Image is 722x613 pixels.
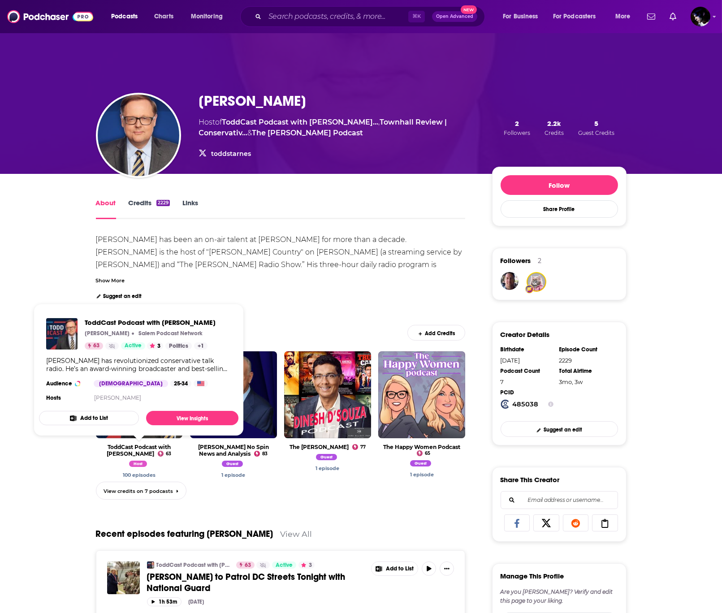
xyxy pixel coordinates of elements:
[553,10,596,23] span: For Podcasters
[691,7,710,26] button: Show profile menu
[504,514,530,531] a: Share on Facebook
[501,389,553,396] div: PCID
[383,444,460,450] a: The Happy Women Podcast
[527,273,545,291] img: LTSings
[316,465,340,471] a: Todd Starnes
[191,10,223,23] span: Monitoring
[691,7,710,26] img: User Profile
[147,561,154,569] img: ToddCast Podcast with Todd Starnes
[46,357,231,373] div: [PERSON_NAME] has revolutionized conservative talk radio. He’s an award-winning broadcaster and b...
[575,119,617,137] a: 5Guest Credits
[298,561,315,569] button: 3
[96,528,273,540] a: Recent episodes featuring [PERSON_NAME]
[559,378,583,385] span: 2821 hours, 17 minutes, 59 seconds
[245,561,251,570] span: 63
[85,342,103,350] a: 63
[276,561,293,570] span: Active
[121,342,145,350] a: Active
[98,95,179,176] img: Todd Starnes
[352,444,366,450] a: 77
[39,411,139,425] button: Add to List
[254,451,268,457] a: 83
[85,318,216,327] span: ToddCast Podcast with [PERSON_NAME]
[501,346,553,353] div: Birthdate
[501,400,510,409] img: Podchaser Creator ID logo
[501,475,560,484] h3: Share This Creator
[272,561,296,569] a: Active
[504,130,530,136] span: Followers
[94,394,141,401] a: [PERSON_NAME]
[372,562,418,575] button: Show More Button
[147,571,346,594] span: [PERSON_NAME] to Patrol DC Streets Tonight with National Guard
[199,118,216,126] span: Host
[417,450,430,456] a: 65
[262,452,268,456] span: 83
[501,491,618,509] div: Search followers
[138,330,203,337] p: Salem Podcast Network
[316,454,337,460] span: Guest
[147,342,163,350] button: 3
[222,118,379,126] a: ToddCast Podcast with Todd Starnes
[559,357,612,364] div: 2229
[222,462,245,468] a: Todd Starnes
[85,318,216,327] a: ToddCast Podcast with Todd Starnes
[136,330,203,337] a: Salem Podcast NetworkSalem Podcast Network
[644,9,659,24] a: Show notifications dropdown
[533,514,559,531] a: Share on X/Twitter
[615,10,631,23] span: More
[222,461,243,467] span: Guest
[360,445,366,449] span: 77
[547,9,609,24] button: open menu
[512,400,538,408] strong: 485038
[156,200,170,206] div: 2229
[425,452,430,455] span: 65
[436,14,473,19] span: Open Advanced
[198,444,269,457] a: Bill O’Reilly’s No Spin News and Analysis
[96,482,186,500] a: View credits on 7 podcasts
[410,462,433,468] a: Todd Starnes
[125,341,142,350] span: Active
[501,357,553,364] div: [DATE]
[194,342,208,350] a: +1
[265,9,408,24] input: Search podcasts, credits, & more...
[249,6,493,27] div: Search podcasts, credits, & more...
[410,471,434,478] a: Todd Starnes
[501,200,618,218] button: Share Profile
[221,472,245,478] a: Todd Starnes
[147,571,365,594] a: [PERSON_NAME] to Patrol DC Streets Tonight with National Guard
[290,444,349,450] a: The Dinesh D'Souza Podcast
[501,272,519,290] a: EricThompson
[105,9,149,24] button: open menu
[408,11,425,22] span: ⌘ K
[316,455,339,462] a: Todd Starnes
[386,566,414,572] span: Add to List
[146,411,238,425] a: View Insights
[148,9,179,24] a: Charts
[170,380,191,387] div: 25-34
[216,118,379,126] span: of
[166,452,171,456] span: 63
[7,8,93,25] a: Podchaser - Follow, Share and Rate Podcasts
[666,9,680,24] a: Show notifications dropdown
[691,7,710,26] span: Logged in as zreese
[503,10,538,23] span: For Business
[46,318,78,350] img: ToddCast Podcast with Todd Starnes
[542,119,566,137] button: 2.2kCredits
[501,587,618,605] div: Are you [PERSON_NAME]? Verify and edit this page to your liking.
[515,119,519,128] span: 2
[497,9,549,24] button: open menu
[407,325,465,341] a: Add Credits
[501,572,564,580] h3: Manage This Profile
[212,150,251,158] a: toddstarnes
[107,561,140,594] img: Trump to Patrol DC Streets Tonight with National Guard
[96,293,142,299] a: Suggest an edit
[104,488,173,494] span: View credits on 7 podcasts
[199,92,307,110] h1: [PERSON_NAME]
[538,257,542,265] div: 2
[508,492,610,509] input: Email address or username...
[548,119,561,128] span: 2.2k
